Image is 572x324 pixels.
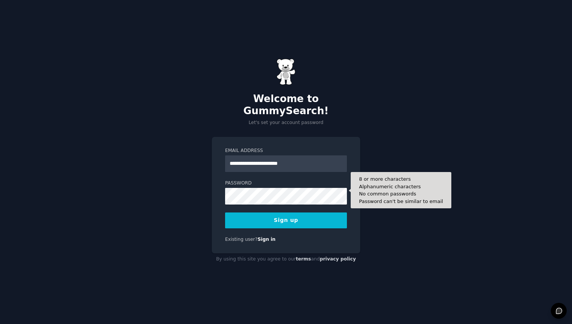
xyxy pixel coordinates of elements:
label: Password [225,180,347,187]
label: Email Address [225,147,347,154]
button: Sign up [225,212,347,228]
p: Let's set your account password [212,119,360,126]
a: Sign in [258,237,276,242]
img: Gummy Bear [277,59,295,85]
div: By using this site you agree to our and [212,253,360,265]
a: privacy policy [320,256,356,262]
a: terms [296,256,311,262]
h2: Welcome to GummySearch! [212,93,360,117]
span: Existing user? [225,237,258,242]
